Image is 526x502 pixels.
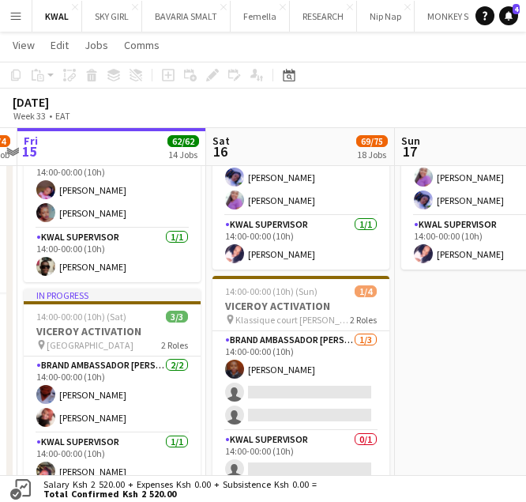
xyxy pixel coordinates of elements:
span: Edit [51,38,69,52]
button: SKY GIRL [82,1,142,32]
button: MONKEY SHOULDER [415,1,522,32]
button: BAVARIA SMALT [142,1,231,32]
div: [DATE] [13,94,107,110]
a: View [6,35,41,55]
span: Jobs [85,38,108,52]
a: Jobs [78,35,115,55]
button: KWAL [32,1,82,32]
button: RESEARCH [290,1,357,32]
span: View [13,38,35,52]
div: Salary Ksh 2 520.00 + Expenses Ksh 0.00 + Subsistence Ksh 0.00 = [34,480,320,499]
button: Nip Nap [357,1,415,32]
span: Comms [124,38,160,52]
a: 4 [499,6,518,25]
button: Femella [231,1,290,32]
a: Comms [118,35,166,55]
a: Edit [44,35,75,55]
span: Total Confirmed Ksh 2 520.00 [43,489,317,499]
div: EAT [55,110,70,122]
span: Week 33 [9,110,49,122]
span: 4 [513,4,520,14]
